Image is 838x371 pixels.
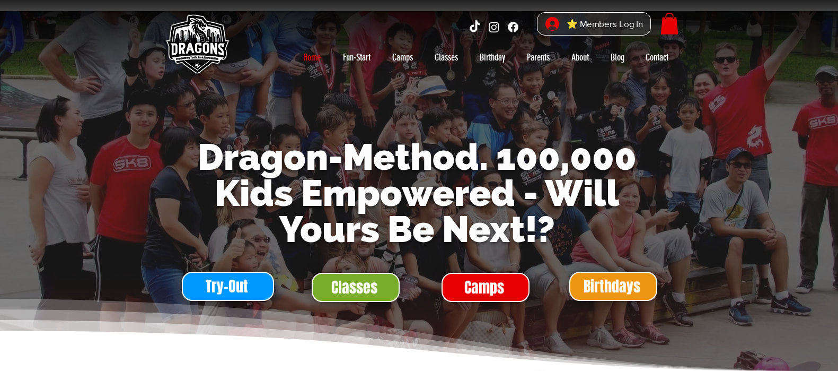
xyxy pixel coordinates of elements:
span: Birthdays [584,276,640,297]
span: Classes [331,277,377,298]
a: Camps [442,273,530,302]
span: Camps [464,277,504,298]
a: Camps [382,49,424,66]
p: Classes [429,49,463,66]
p: Contact [640,49,674,66]
p: Parents [522,49,555,66]
a: About [561,49,600,66]
p: Fun-Start [338,49,376,66]
p: Blog [605,49,630,66]
a: Try-Out [182,272,274,301]
a: Blog [600,49,635,66]
a: Fun-Start [332,49,382,66]
a: Contact [635,49,680,66]
a: Classes [312,273,400,302]
button: ⭐ Members Log In [538,13,650,36]
p: About [566,49,594,66]
ul: Social Bar [468,20,520,34]
nav: Site [293,49,680,66]
a: Birthdays [569,272,657,301]
p: Home [298,49,326,66]
span: ⭐ Members Log In [563,16,647,32]
span: Try-Out [206,276,248,297]
p: Birthday [474,49,510,66]
img: Skate Dragons logo with the slogan 'Empowering Youth, Enriching Families' in Singapore. [160,8,234,82]
a: Home [293,49,332,66]
a: Birthday [469,49,516,66]
span: Dragon-Method. 100,000 Kids Empowered - Will Yours Be Next!? [198,136,637,251]
p: Camps [387,49,418,66]
a: Classes [424,49,469,66]
a: Parents [516,49,561,66]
